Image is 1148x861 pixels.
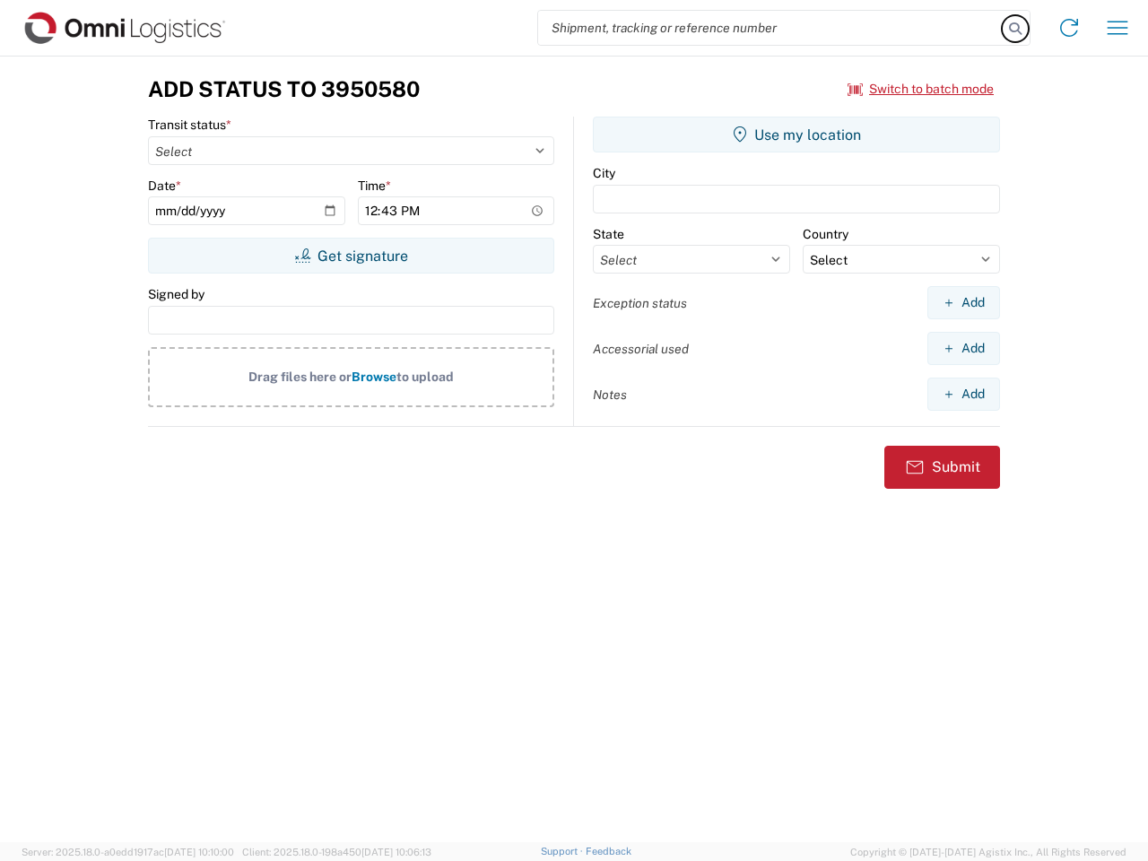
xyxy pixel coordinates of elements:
[541,846,586,857] a: Support
[884,446,1000,489] button: Submit
[593,117,1000,152] button: Use my location
[148,286,204,302] label: Signed by
[927,286,1000,319] button: Add
[148,178,181,194] label: Date
[164,847,234,857] span: [DATE] 10:10:00
[148,238,554,274] button: Get signature
[148,117,231,133] label: Transit status
[593,226,624,242] label: State
[593,165,615,181] label: City
[352,370,396,384] span: Browse
[148,76,420,102] h3: Add Status to 3950580
[538,11,1003,45] input: Shipment, tracking or reference number
[593,295,687,311] label: Exception status
[927,332,1000,365] button: Add
[586,846,631,857] a: Feedback
[248,370,352,384] span: Drag files here or
[396,370,454,384] span: to upload
[593,387,627,403] label: Notes
[361,847,431,857] span: [DATE] 10:06:13
[927,378,1000,411] button: Add
[803,226,848,242] label: Country
[22,847,234,857] span: Server: 2025.18.0-a0edd1917ac
[242,847,431,857] span: Client: 2025.18.0-198a450
[850,844,1126,860] span: Copyright © [DATE]-[DATE] Agistix Inc., All Rights Reserved
[593,341,689,357] label: Accessorial used
[848,74,994,104] button: Switch to batch mode
[358,178,391,194] label: Time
